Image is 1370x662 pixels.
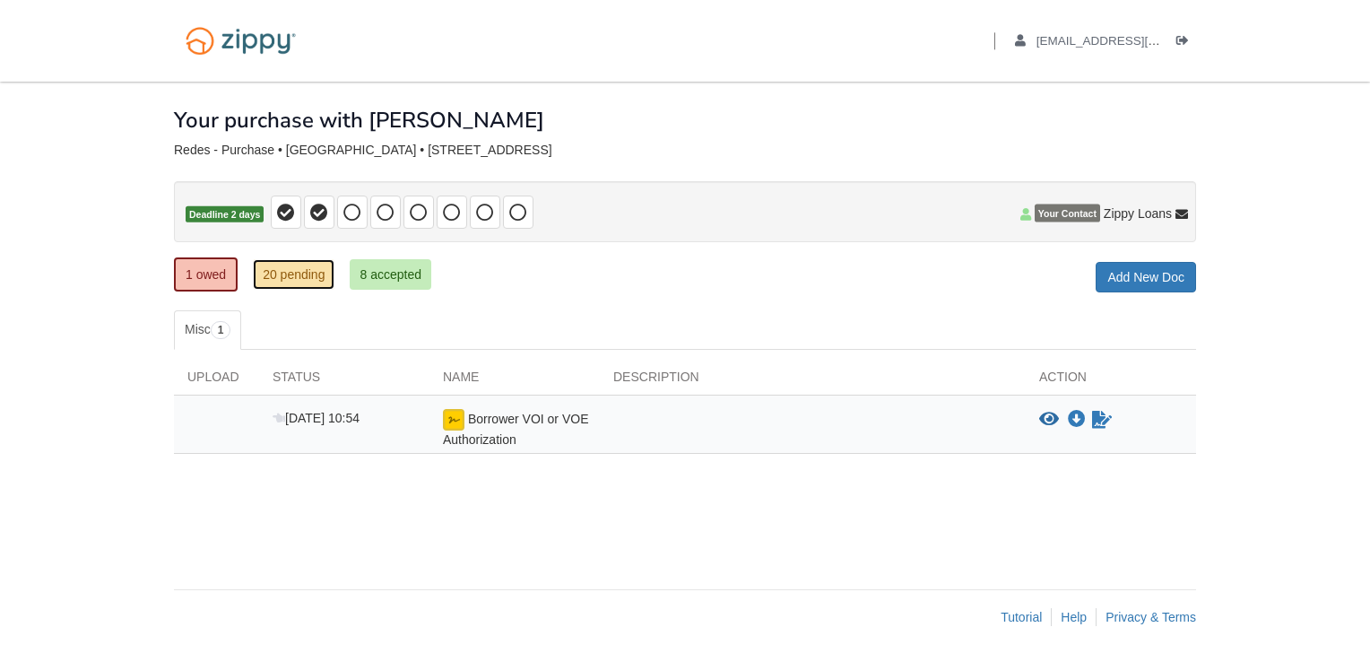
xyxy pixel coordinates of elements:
[174,257,238,292] a: 1 owed
[1061,610,1087,624] a: Help
[174,109,544,132] h1: Your purchase with [PERSON_NAME]
[1106,610,1196,624] a: Privacy & Terms
[1001,610,1042,624] a: Tutorial
[1176,34,1196,52] a: Log out
[174,143,1196,158] div: Redes - Purchase • [GEOGRAPHIC_DATA] • [STREET_ADDRESS]
[429,368,600,395] div: Name
[443,412,588,447] span: Borrower VOI or VOE Authorization
[253,259,334,290] a: 20 pending
[1096,262,1196,292] a: Add New Doc
[1039,411,1059,429] button: View Borrower VOI or VOE Authorization
[350,259,431,290] a: 8 accepted
[443,409,464,431] img: esign
[600,368,1026,395] div: Description
[174,368,259,395] div: Upload
[1035,205,1100,222] span: Your Contact
[273,411,360,425] span: [DATE] 10:54
[174,310,241,350] a: Misc
[1068,413,1086,427] a: Download Borrower VOI or VOE Authorization
[174,18,308,64] img: Logo
[1104,205,1172,222] span: Zippy Loans
[1026,368,1196,395] div: Action
[1015,34,1242,52] a: edit profile
[259,368,429,395] div: Status
[1036,34,1242,48] span: zin49ers80@gmail.com
[211,321,231,339] span: 1
[1090,409,1114,431] a: Waiting for your co-borrower to e-sign
[186,206,264,223] span: Deadline 2 days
